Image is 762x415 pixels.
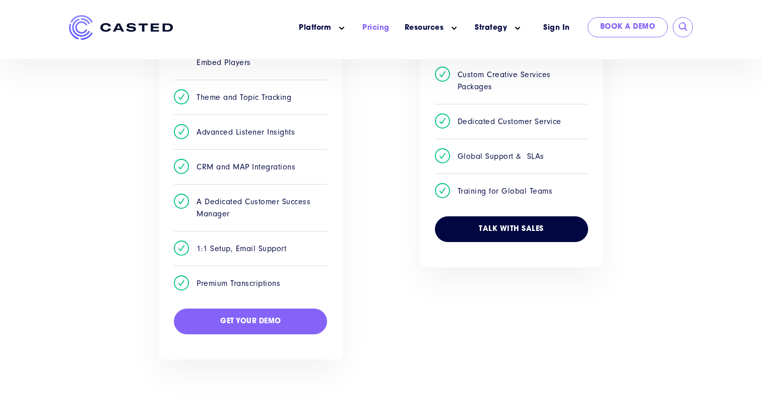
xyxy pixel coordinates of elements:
li: Global Support & SLAs [435,139,588,173]
li: 1:1 Setup, Email Support [174,231,327,266]
li: Dedicated Customer Service [435,104,588,139]
li: CRM and MAP Integrations [174,149,327,184]
li: Custom Creative Services Packages [435,57,588,104]
li: Training for Global Teams [435,173,588,208]
li: A Dedicated Customer Success Manager [174,184,327,231]
a: Strategy [475,23,507,33]
a: Pricing [362,23,390,33]
li: Premium Transcriptions [174,266,327,301]
a: Platform [299,23,331,33]
a: Talk with Sales [435,216,588,243]
li: Advanced Listener Insights [174,114,327,149]
input: Submit [678,22,688,32]
nav: Main menu [188,15,531,41]
li: Theme and Topic Tracking [174,80,327,114]
a: Sign In [531,17,583,39]
a: Get Your Demo [174,309,327,335]
a: Book a Demo [588,17,668,37]
img: Casted_Logo_Horizontal_FullColor_PUR_BLUE [69,15,173,40]
a: Resources [405,23,444,33]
